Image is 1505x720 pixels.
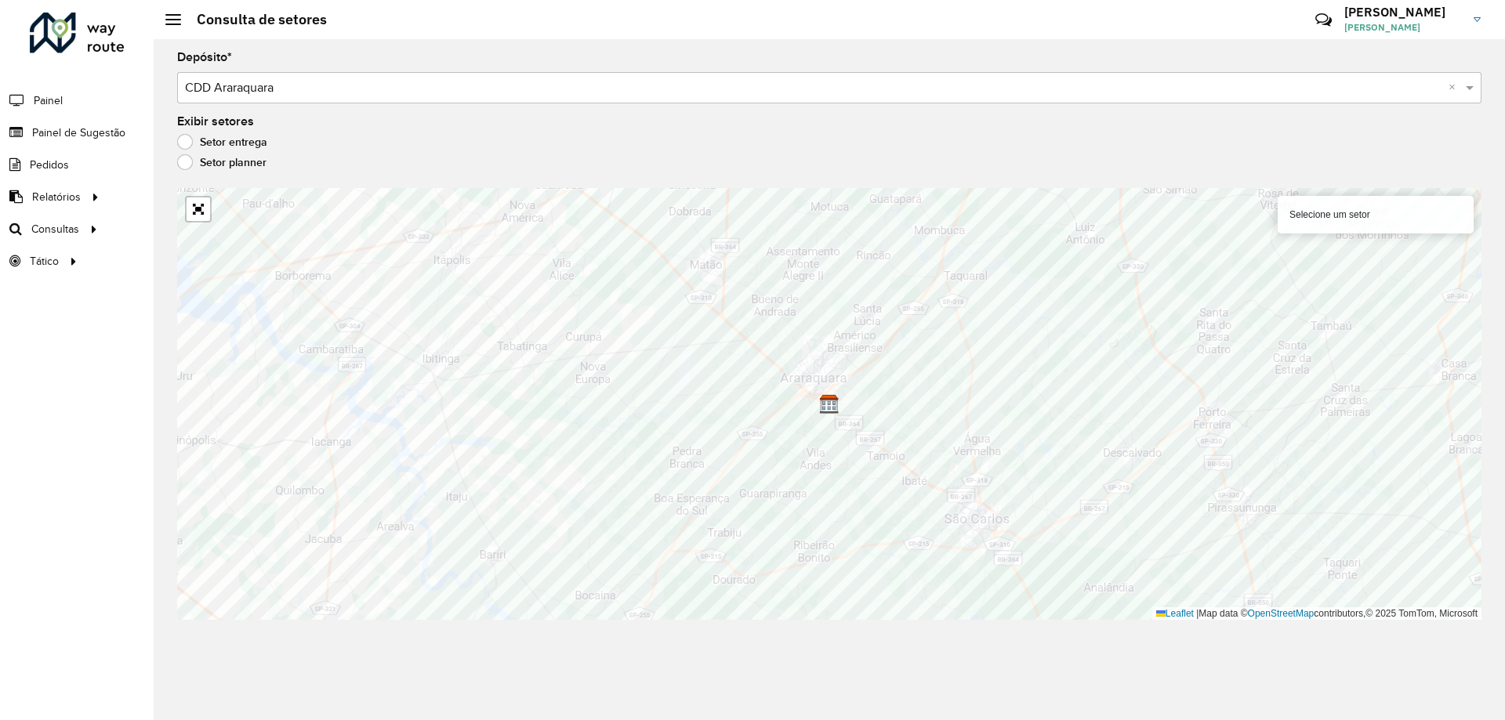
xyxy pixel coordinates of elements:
span: Clear all [1449,78,1462,97]
h2: Consulta de setores [181,11,327,28]
span: Painel [34,92,63,109]
h3: [PERSON_NAME] [1344,5,1462,20]
span: Tático [30,253,59,270]
span: Painel de Sugestão [32,125,125,141]
a: OpenStreetMap [1248,608,1315,619]
div: Map data © contributors,© 2025 TomTom, Microsoft [1152,607,1481,621]
a: Contato Rápido [1307,3,1340,37]
span: Pedidos [30,157,69,173]
span: [PERSON_NAME] [1344,20,1462,34]
div: Selecione um setor [1278,196,1474,233]
label: Setor planner [177,154,267,170]
span: | [1196,608,1199,619]
label: Depósito [177,48,232,67]
span: Consultas [31,221,79,237]
label: Setor entrega [177,134,267,150]
a: Abrir mapa em tela cheia [187,197,210,221]
a: Leaflet [1156,608,1194,619]
span: Relatórios [32,189,81,205]
label: Exibir setores [177,112,254,131]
